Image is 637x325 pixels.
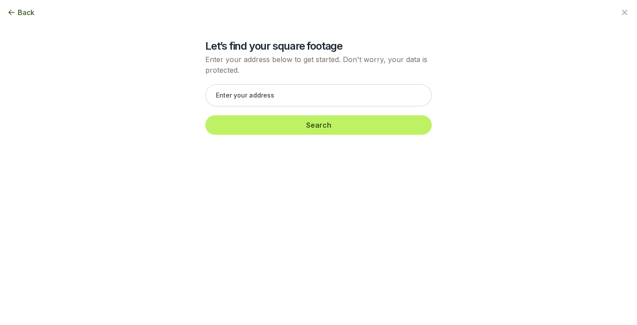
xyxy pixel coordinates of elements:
[205,54,432,75] p: Enter your address below to get started. Don't worry, your data is protected.
[18,7,35,18] span: Back
[205,39,432,53] h2: Let’s find your square footage
[205,84,432,106] input: Enter your address
[7,7,35,18] button: Back
[205,115,432,135] button: Search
